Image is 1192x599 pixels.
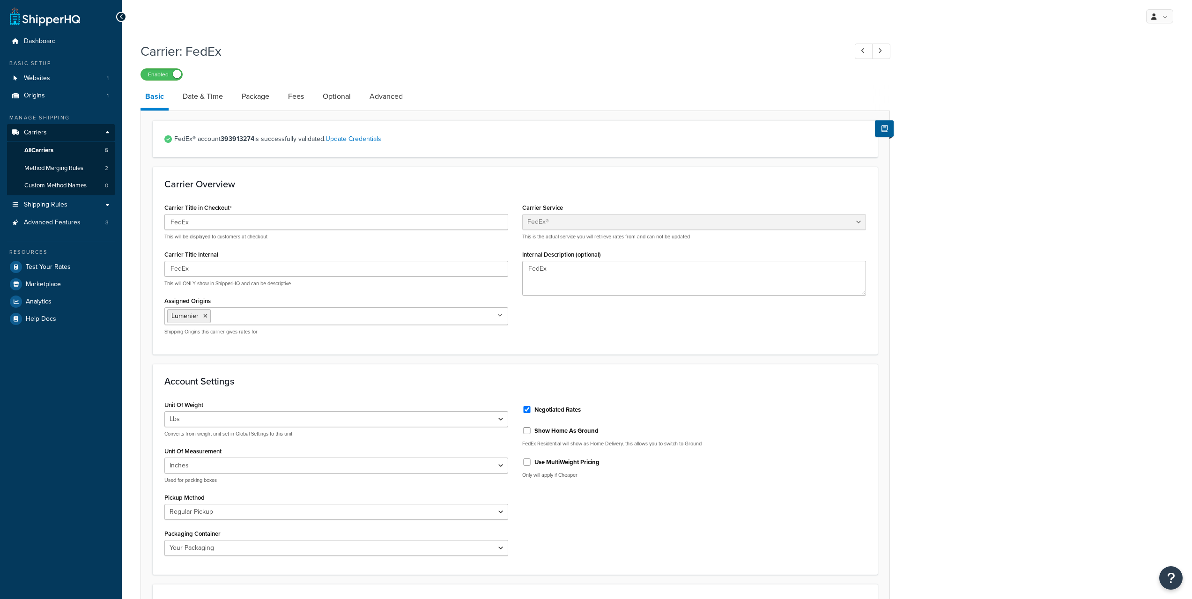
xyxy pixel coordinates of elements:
span: 2 [105,164,108,172]
h1: Carrier: FedEx [141,42,837,60]
p: This is the actual service you will retrieve rates from and can not be updated [522,233,866,240]
p: Converts from weight unit set in Global Settings to this unit [164,430,508,437]
label: Carrier Title Internal [164,251,218,258]
a: Test Your Rates [7,259,115,275]
p: This will ONLY show in ShipperHQ and can be descriptive [164,280,508,287]
li: Carriers [7,124,115,195]
span: Analytics [26,298,52,306]
a: Analytics [7,293,115,310]
span: Shipping Rules [24,201,67,209]
span: 5 [105,147,108,155]
a: Custom Method Names0 [7,177,115,194]
div: Manage Shipping [7,114,115,122]
label: Pickup Method [164,494,205,501]
textarea: FedEx [522,261,866,296]
label: Carrier Title in Checkout [164,204,232,212]
span: Advanced Features [24,219,81,227]
a: Dashboard [7,33,115,50]
a: Origins1 [7,87,115,104]
button: Show Help Docs [875,120,894,137]
li: Method Merging Rules [7,160,115,177]
li: Websites [7,70,115,87]
div: Resources [7,248,115,256]
p: Shipping Origins this carrier gives rates for [164,328,508,335]
span: 0 [105,182,108,190]
span: Help Docs [26,315,56,323]
h3: Account Settings [164,376,866,386]
li: Origins [7,87,115,104]
label: Enabled [141,69,182,80]
span: Origins [24,92,45,100]
a: AllCarriers5 [7,142,115,159]
li: Custom Method Names [7,177,115,194]
label: Use MultiWeight Pricing [534,458,600,466]
p: This will be displayed to customers at checkout [164,233,508,240]
a: Optional [318,85,355,108]
a: Websites1 [7,70,115,87]
a: Next Record [872,44,890,59]
h3: Carrier Overview [164,179,866,189]
span: Carriers [24,129,47,137]
a: Shipping Rules [7,196,115,214]
span: Websites [24,74,50,82]
a: Marketplace [7,276,115,293]
a: Carriers [7,124,115,141]
button: Open Resource Center [1159,566,1183,590]
span: All Carriers [24,147,53,155]
a: Package [237,85,274,108]
span: Marketplace [26,281,61,288]
a: Previous Record [855,44,873,59]
a: Help Docs [7,311,115,327]
label: Unit Of Weight [164,401,203,408]
span: Method Merging Rules [24,164,83,172]
span: 3 [105,219,109,227]
label: Negotiated Rates [534,406,581,414]
a: Update Credentials [326,134,381,144]
label: Assigned Origins [164,297,211,304]
span: 1 [107,92,109,100]
a: Fees [283,85,309,108]
span: 1 [107,74,109,82]
label: Carrier Service [522,204,563,211]
li: Advanced Features [7,214,115,231]
p: FedEx Residential will show as Home Delivery, this allows you to switch to Ground [522,440,866,447]
span: Test Your Rates [26,263,71,271]
a: Method Merging Rules2 [7,160,115,177]
span: Lumenier [171,311,199,321]
label: Internal Description (optional) [522,251,601,258]
strong: 393913274 [221,134,254,144]
span: FedEx® account is successfully validated. [174,133,866,146]
a: Advanced Features3 [7,214,115,231]
span: Dashboard [24,37,56,45]
a: Advanced [365,85,407,108]
p: Used for packing boxes [164,477,508,484]
span: Custom Method Names [24,182,87,190]
a: Basic [141,85,169,111]
div: Basic Setup [7,59,115,67]
label: Unit Of Measurement [164,448,222,455]
label: Show Home As Ground [534,427,599,435]
label: Packaging Container [164,530,221,537]
a: Date & Time [178,85,228,108]
p: Only will apply if Cheaper [522,472,866,479]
